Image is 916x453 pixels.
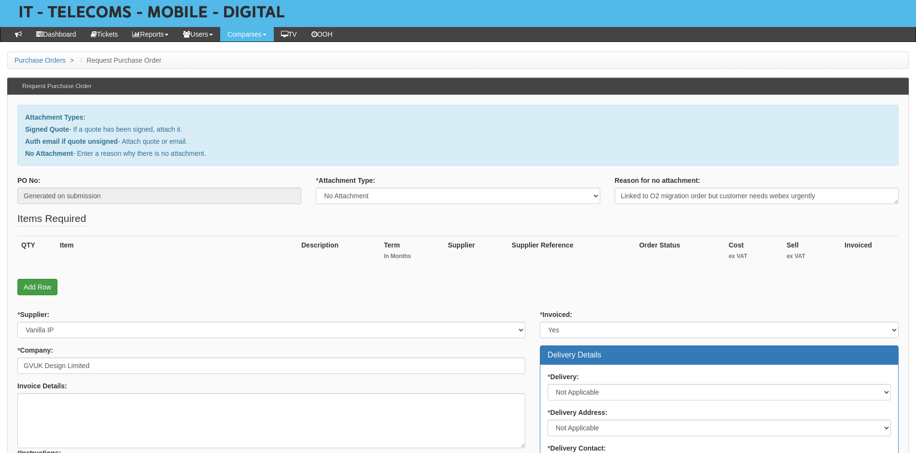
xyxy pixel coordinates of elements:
p: - Attach quote or email. [25,137,891,146]
a: Add Row [17,279,57,295]
a: Reports [125,27,176,41]
p: - If a quote has been signed, attach it. [25,124,891,134]
th: QTY [17,236,56,270]
b: Attachment Types: [25,113,85,121]
h3: Delivery Details [548,351,891,359]
small: ex VAT [787,252,837,261]
a: Dashboard [29,27,84,41]
th: Term [380,236,444,270]
th: Sell [783,236,841,270]
th: Order Status [635,236,725,270]
label: PO No: [17,176,40,185]
label: Attachment Type: [316,176,375,185]
th: Cost [725,236,783,270]
th: Description [297,236,380,270]
b: No Attachment [25,150,73,157]
label: Company: [17,345,53,355]
label: Delivery Address: [548,408,607,417]
a: TV [274,27,304,41]
span: > [68,56,76,64]
label: Delivery Contact: [548,443,606,453]
label: Supplier: [17,310,49,319]
label: Reason for no attachment: [615,176,700,185]
b: Auth email if quote unsigned [25,137,118,145]
th: Supplier [444,236,507,270]
small: In Months [384,252,440,261]
li: Request Purchase Order [78,55,162,65]
h3: Request Purchase Order [17,78,97,95]
label: Invoice Details: [17,381,67,391]
th: Invoiced [841,236,899,270]
p: - Enter a reason why there is no attachment. [25,149,891,158]
label: Delivery: [548,372,579,382]
a: Tickets [84,27,126,41]
a: OOH [304,27,340,41]
a: Companies [220,27,274,41]
a: Purchase Orders [14,56,66,64]
a: Users [176,27,220,41]
b: Signed Quote [25,125,69,133]
th: Item [56,236,297,270]
label: Invoiced: [540,310,572,319]
th: Supplier Reference [508,236,635,270]
small: ex VAT [729,252,779,261]
legend: Items Required [17,211,86,226]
